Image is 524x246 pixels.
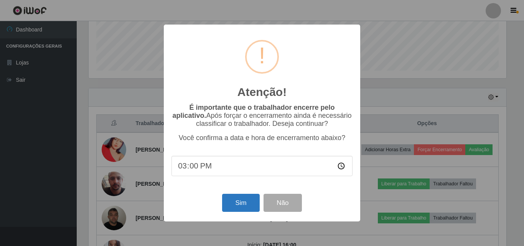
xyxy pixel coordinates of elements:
[264,194,302,212] button: Não
[171,134,353,142] p: Você confirma a data e hora de encerramento abaixo?
[237,85,287,99] h2: Atenção!
[222,194,259,212] button: Sim
[171,104,353,128] p: Após forçar o encerramento ainda é necessário classificar o trabalhador. Deseja continuar?
[172,104,335,119] b: É importante que o trabalhador encerre pelo aplicativo.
